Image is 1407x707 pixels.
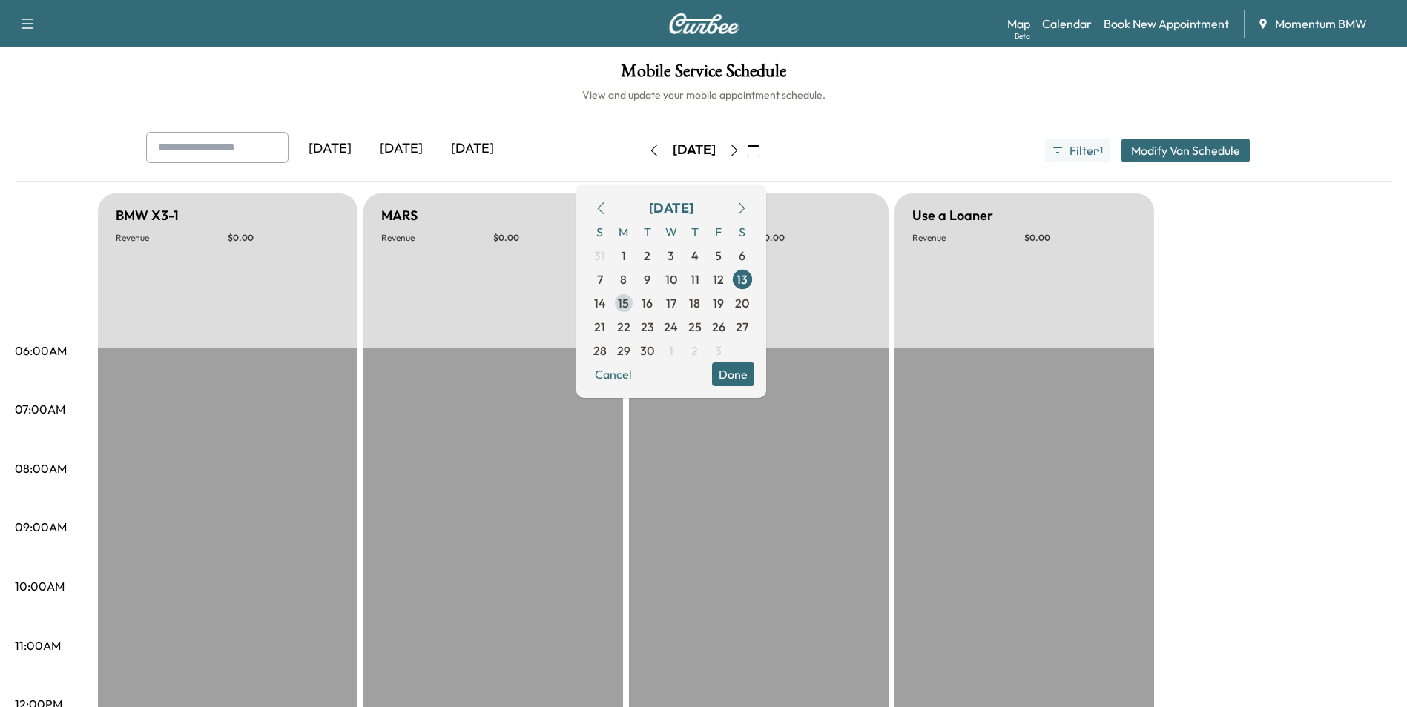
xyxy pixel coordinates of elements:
span: T [636,220,659,244]
h5: MARS [381,205,418,226]
p: 06:00AM [15,342,67,359]
span: 1 [669,342,673,359]
button: Filter●1 [1045,139,1109,162]
p: 08:00AM [15,459,67,477]
span: ● [1096,147,1099,154]
span: 13 [737,270,748,288]
span: 3 [668,247,674,265]
span: 8 [620,270,627,288]
span: 24 [664,318,678,336]
h5: Use a Loaner [912,205,993,226]
h6: View and update your mobile appointment schedule. [15,87,1392,102]
span: 22 [617,318,630,336]
span: 25 [688,318,702,336]
div: [DATE] [673,141,716,159]
img: Curbee Logo [668,13,739,34]
span: Momentum BMW [1275,15,1367,33]
span: 27 [736,318,748,336]
span: 19 [713,294,724,312]
p: Revenue [912,232,1024,244]
span: T [683,220,707,244]
h1: Mobile Service Schedule [15,62,1392,87]
span: 31 [594,247,605,265]
span: 5 [715,247,722,265]
a: Book New Appointment [1104,15,1229,33]
p: 07:00AM [15,400,65,418]
span: 2 [691,342,698,359]
div: Beta [1015,30,1030,42]
span: 1 [1100,145,1103,156]
span: 29 [617,342,630,359]
span: 2 [644,247,650,265]
span: 17 [666,294,676,312]
span: 18 [689,294,700,312]
span: 4 [691,247,699,265]
div: [DATE] [294,132,366,166]
span: 9 [644,270,650,288]
span: 23 [641,318,654,336]
p: Revenue [116,232,228,244]
h5: BMW X3-1 [116,205,179,226]
div: [DATE] [649,198,693,219]
p: 10:00AM [15,577,65,595]
p: 11:00AM [15,637,61,654]
button: Modify Van Schedule [1121,139,1250,162]
button: Cancel [588,362,639,386]
a: MapBeta [1007,15,1030,33]
span: 26 [712,318,725,336]
div: [DATE] [437,132,508,166]
span: F [707,220,731,244]
span: 16 [642,294,653,312]
span: 7 [597,270,603,288]
span: 28 [593,342,607,359]
span: 10 [665,270,677,288]
p: $ 0.00 [759,232,871,244]
button: Done [712,362,754,386]
span: M [612,220,636,244]
p: Revenue [381,232,493,244]
span: 12 [713,270,724,288]
span: S [588,220,612,244]
span: Filter [1070,142,1096,159]
span: 15 [618,294,629,312]
span: 14 [594,294,606,312]
a: Calendar [1042,15,1092,33]
span: 11 [691,270,699,288]
span: 6 [739,247,745,265]
p: 09:00AM [15,518,67,536]
p: $ 0.00 [493,232,605,244]
span: 3 [715,342,722,359]
span: 21 [594,318,605,336]
div: [DATE] [366,132,437,166]
span: W [659,220,683,244]
span: 20 [735,294,749,312]
span: 30 [640,342,654,359]
span: S [731,220,754,244]
span: 1 [622,247,626,265]
p: $ 0.00 [228,232,340,244]
p: $ 0.00 [1024,232,1136,244]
